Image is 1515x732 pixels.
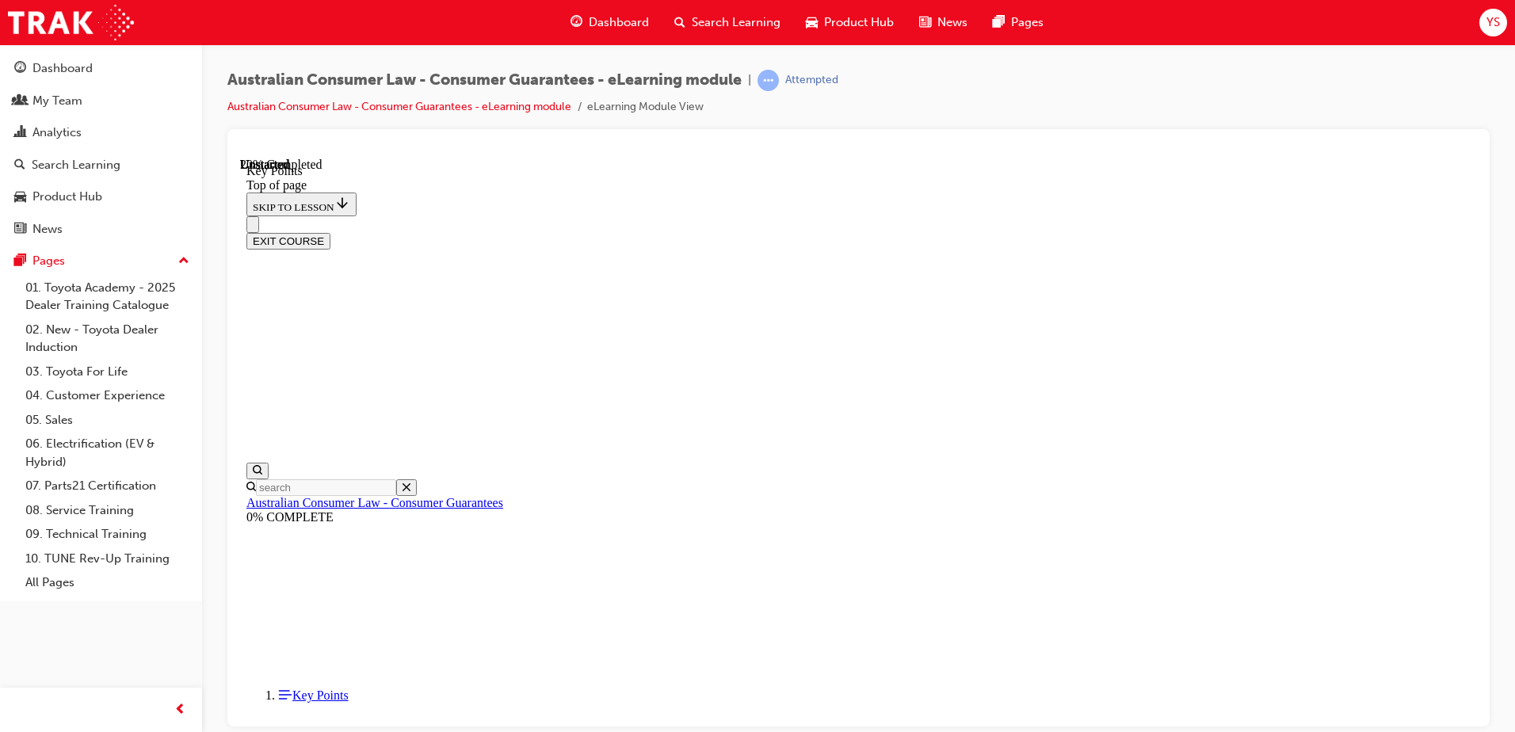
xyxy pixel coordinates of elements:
div: Pages [32,252,65,270]
div: News [32,220,63,238]
button: EXIT COURSE [6,75,90,92]
button: DashboardMy TeamAnalyticsSearch LearningProduct HubNews [6,51,196,246]
span: SKIP TO LESSON [13,44,110,55]
a: 02. New - Toyota Dealer Induction [19,318,196,360]
a: Dashboard [6,54,196,83]
a: All Pages [19,570,196,595]
input: Search [16,322,156,338]
span: people-icon [14,94,26,109]
button: Pages [6,246,196,276]
span: YS [1486,13,1500,32]
div: Analytics [32,124,82,142]
span: guage-icon [571,13,582,32]
button: Open search menu [6,305,29,322]
a: Analytics [6,118,196,147]
span: news-icon [919,13,931,32]
div: My Team [32,92,82,110]
a: 09. Technical Training [19,522,196,547]
span: Australian Consumer Law - Consumer Guarantees - eLearning module [227,71,742,90]
div: Product Hub [32,188,102,206]
a: 08. Service Training [19,498,196,523]
a: pages-iconPages [980,6,1056,39]
span: chart-icon [14,126,26,140]
button: YS [1479,9,1507,36]
a: 10. TUNE Rev-Up Training [19,547,196,571]
span: pages-icon [993,13,1005,32]
a: 07. Parts21 Certification [19,474,196,498]
a: car-iconProduct Hub [793,6,906,39]
button: Close search menu [156,322,177,338]
span: up-icon [178,251,189,272]
button: SKIP TO LESSON [6,35,116,59]
a: news-iconNews [906,6,980,39]
div: Dashboard [32,59,93,78]
span: search-icon [14,158,25,173]
a: 04. Customer Experience [19,383,196,408]
a: My Team [6,86,196,116]
a: 05. Sales [19,408,196,433]
img: Trak [8,5,134,40]
span: Pages [1011,13,1044,32]
span: car-icon [806,13,818,32]
a: 03. Toyota For Life [19,360,196,384]
span: News [937,13,967,32]
a: Australian Consumer Law - Consumer Guarantees - eLearning module [227,100,571,113]
a: Search Learning [6,151,196,180]
a: News [6,215,196,244]
li: eLearning Module View [587,98,704,116]
div: Search Learning [32,156,120,174]
span: | [748,71,751,90]
span: Search Learning [692,13,780,32]
div: Top of page [6,21,1231,35]
div: 0% COMPLETE [6,353,1231,367]
span: car-icon [14,190,26,204]
span: guage-icon [14,62,26,76]
div: Attempted [785,73,838,88]
button: Close navigation menu [6,59,19,75]
span: news-icon [14,223,26,237]
a: Australian Consumer Law - Consumer Guarantees [6,338,263,352]
a: 01. Toyota Academy - 2025 Dealer Training Catalogue [19,276,196,318]
span: Dashboard [589,13,649,32]
span: Product Hub [824,13,894,32]
a: Product Hub [6,182,196,212]
span: search-icon [674,13,685,32]
span: learningRecordVerb_ATTEMPT-icon [757,70,779,91]
span: prev-icon [174,700,186,720]
a: 06. Electrification (EV & Hybrid) [19,432,196,474]
div: Key Points [6,6,1231,21]
span: pages-icon [14,254,26,269]
a: search-iconSearch Learning [662,6,793,39]
a: guage-iconDashboard [558,6,662,39]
